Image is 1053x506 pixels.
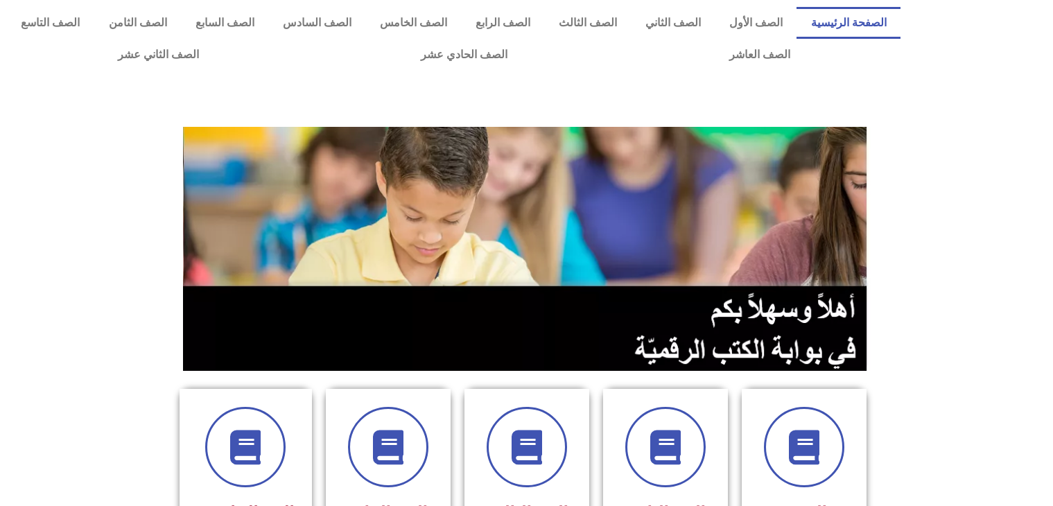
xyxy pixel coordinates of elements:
a: الصف الرابع [461,7,544,39]
a: الصف الخامس [365,7,461,39]
a: الصف الحادي عشر [310,39,618,71]
a: الصف السادس [268,7,365,39]
a: الصف السابع [181,7,268,39]
a: الصف الثاني عشر [7,39,310,71]
a: الصفحة الرئيسية [797,7,900,39]
a: الصف الثامن [94,7,181,39]
a: الصف الثاني [631,7,715,39]
a: الصف الثالث [544,7,631,39]
a: الصف العاشر [618,39,901,71]
a: الصف الأول [715,7,797,39]
a: الصف التاسع [7,7,94,39]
